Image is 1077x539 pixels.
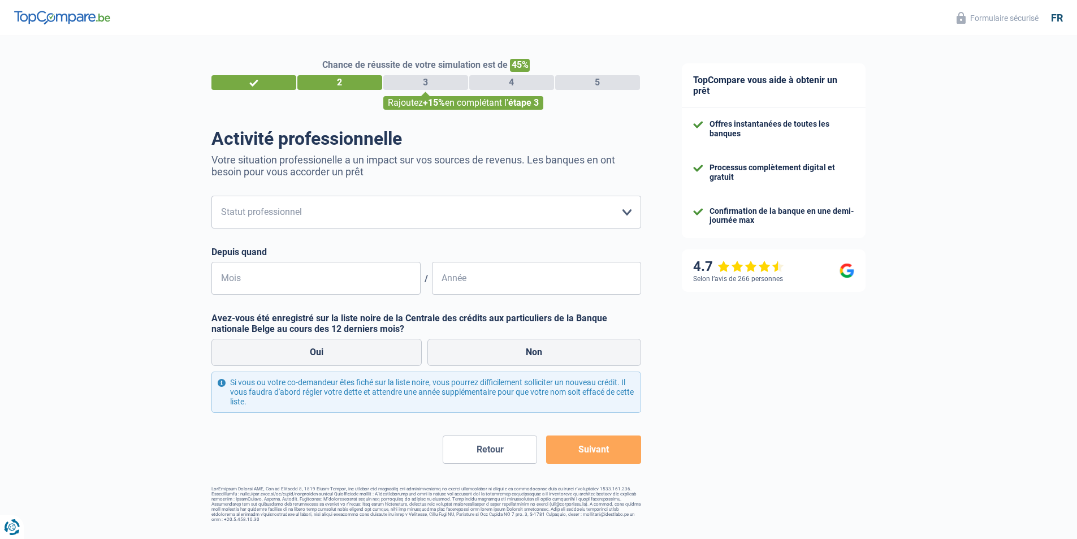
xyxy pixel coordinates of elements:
div: 3 [383,75,468,90]
button: Retour [443,435,537,464]
input: AAAA [432,262,641,295]
div: 1 [211,75,296,90]
div: 4.7 [693,258,784,275]
input: MM [211,262,421,295]
div: Selon l’avis de 266 personnes [693,275,783,283]
span: 45% [510,59,530,72]
footer: LorEmipsum Dolorsi AME, Con ad Elitsedd 8, 1819 Eiusm-Tempor, inc utlabor etd magnaaliq eni admin... [211,486,641,522]
div: Confirmation de la banque en une demi-journée max [710,206,854,226]
label: Depuis quand [211,247,641,257]
img: TopCompare Logo [14,11,110,24]
div: fr [1051,12,1063,24]
div: TopCompare vous aide à obtenir un prêt [682,63,866,108]
label: Non [427,339,641,366]
span: étape 3 [508,97,539,108]
div: Processus complètement digital et gratuit [710,163,854,182]
div: 4 [469,75,554,90]
button: Suivant [546,435,641,464]
div: 2 [297,75,382,90]
span: +15% [423,97,445,108]
span: Chance de réussite de votre simulation est de [322,59,508,70]
div: 5 [555,75,640,90]
div: Rajoutez en complétant l' [383,96,543,110]
h1: Activité professionnelle [211,128,641,149]
button: Formulaire sécurisé [950,8,1045,27]
span: / [421,273,432,284]
div: Si vous ou votre co-demandeur êtes fiché sur la liste noire, vous pourrez difficilement sollicite... [211,372,641,412]
p: Votre situation professionelle a un impact sur vos sources de revenus. Les banques en ont besoin ... [211,154,641,178]
label: Oui [211,339,422,366]
div: Offres instantanées de toutes les banques [710,119,854,139]
label: Avez-vous été enregistré sur la liste noire de la Centrale des crédits aux particuliers de la Ban... [211,313,641,334]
